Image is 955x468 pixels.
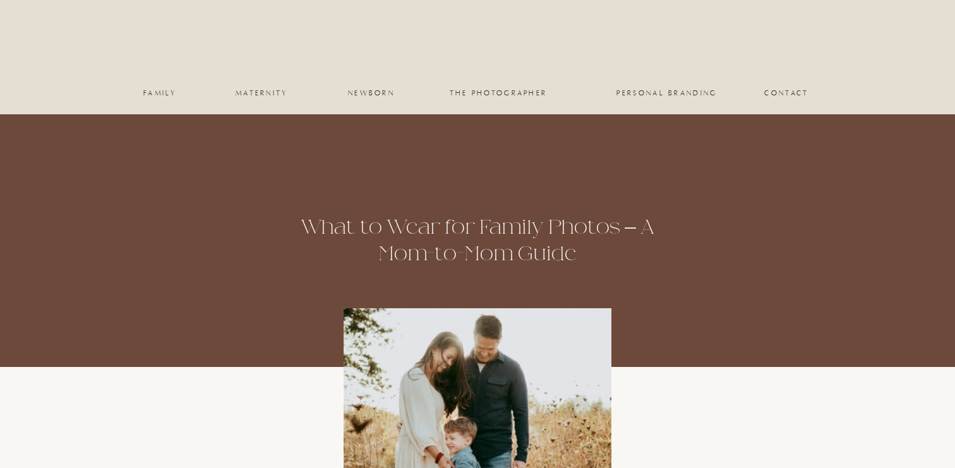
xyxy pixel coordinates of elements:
[345,89,397,97] a: newborn
[135,89,186,97] a: family
[615,89,719,97] a: personal branding
[764,89,809,97] a: Contact
[289,214,666,270] h1: What to Wear for Family Photos – A Mom-to-Mom Guide
[236,89,287,97] a: maternity
[435,89,562,97] a: the photographer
